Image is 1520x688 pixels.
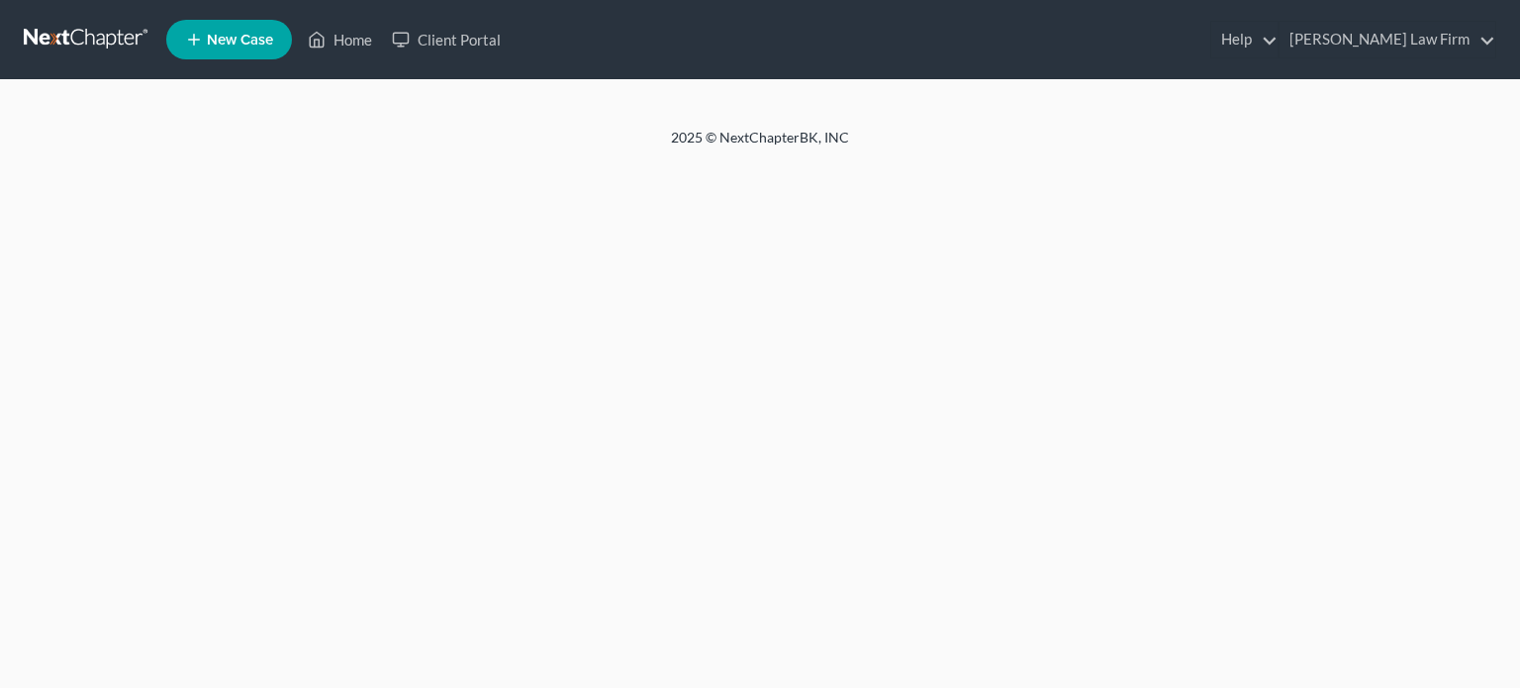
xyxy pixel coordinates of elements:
a: Client Portal [382,22,511,57]
a: [PERSON_NAME] Law Firm [1280,22,1495,57]
new-legal-case-button: New Case [166,20,292,59]
a: Home [298,22,382,57]
div: 2025 © NextChapterBK, INC [196,128,1324,163]
a: Help [1211,22,1278,57]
